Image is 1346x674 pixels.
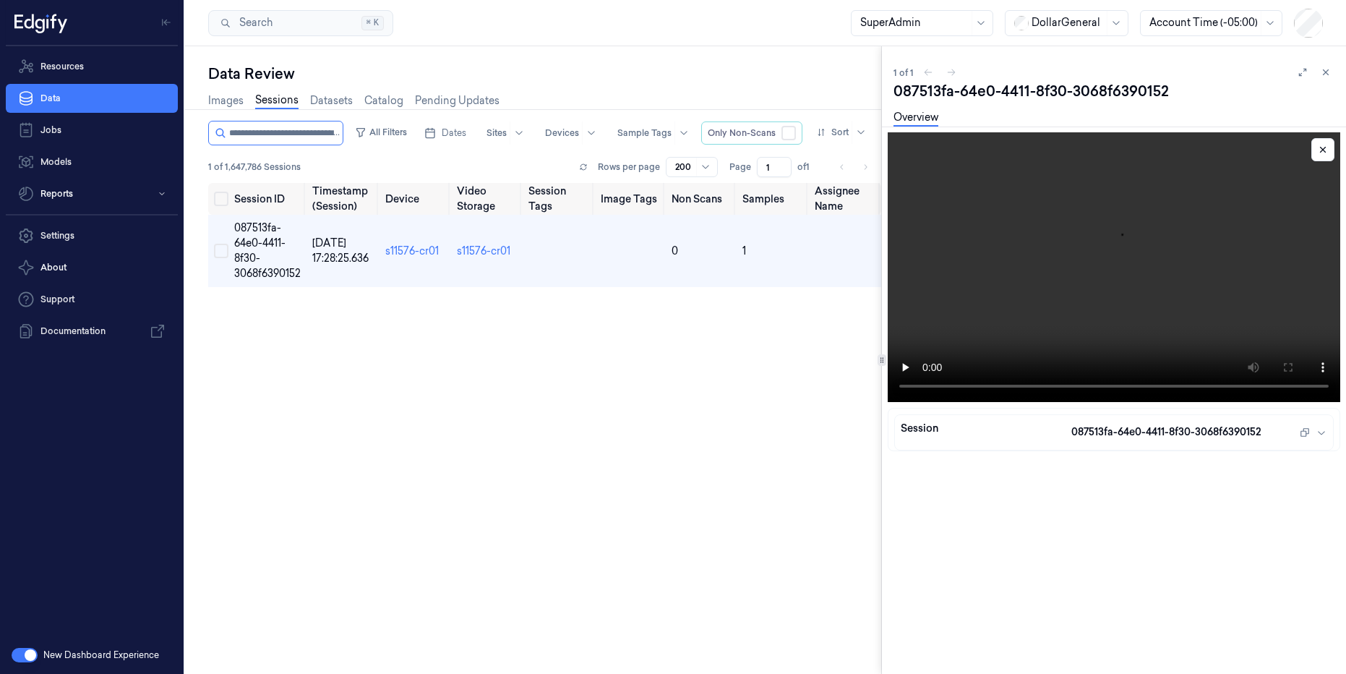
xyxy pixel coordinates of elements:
div: 087513fa-64e0-4411-8f30-3068f6390152 [893,81,1334,101]
button: Reports [6,179,178,208]
span: Only Non-Scans [708,127,776,140]
th: Image Tags [595,183,666,215]
button: Search⌘K [208,10,393,36]
th: Video Storage [451,183,523,215]
span: 1 [742,244,746,257]
button: Select row [214,244,228,258]
a: Models [6,148,178,176]
a: Support [6,285,178,314]
span: 1 of 1 [893,67,914,79]
span: 087513fa-64e0-4411-8f30-3068f6390152 [234,221,301,280]
button: Session087513fa-64e0-4411-8f30-3068f6390152 [895,415,1333,450]
a: Catalog [364,93,403,108]
a: Images [208,93,244,108]
th: Samples [737,183,809,215]
th: Assignee Name [809,183,881,215]
span: 1 of 1,647,786 Sessions [208,161,301,174]
a: Sessions [255,93,299,109]
button: Dates [419,121,472,145]
th: Non Scans [666,183,737,215]
th: Session Tags [523,183,594,215]
button: About [6,253,178,282]
a: Data [6,84,178,113]
span: Search [233,15,273,30]
th: Session ID [228,183,307,215]
th: Timestamp (Session) [307,183,380,215]
div: Data Review [208,64,881,84]
a: s11576-cr01 [385,244,439,257]
a: Jobs [6,116,178,145]
a: Overview [893,110,938,127]
a: s11576-cr01 [457,244,510,257]
div: Session [901,421,1071,444]
a: Datasets [310,93,353,108]
button: Select all [214,192,228,206]
span: [DATE] 17:28:25.636 [312,236,369,265]
span: Page [729,161,751,174]
a: Documentation [6,317,178,346]
span: of 1 [797,161,820,174]
button: All Filters [349,121,413,144]
button: Toggle Navigation [155,11,178,34]
a: Pending Updates [415,93,500,108]
span: 0 [672,244,678,257]
th: Device [380,183,451,215]
span: 087513fa-64e0-4411-8f30-3068f6390152 [1071,425,1261,440]
p: Rows per page [598,161,660,174]
nav: pagination [832,157,875,177]
span: Dates [442,127,466,140]
a: Resources [6,52,178,81]
a: Settings [6,221,178,250]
